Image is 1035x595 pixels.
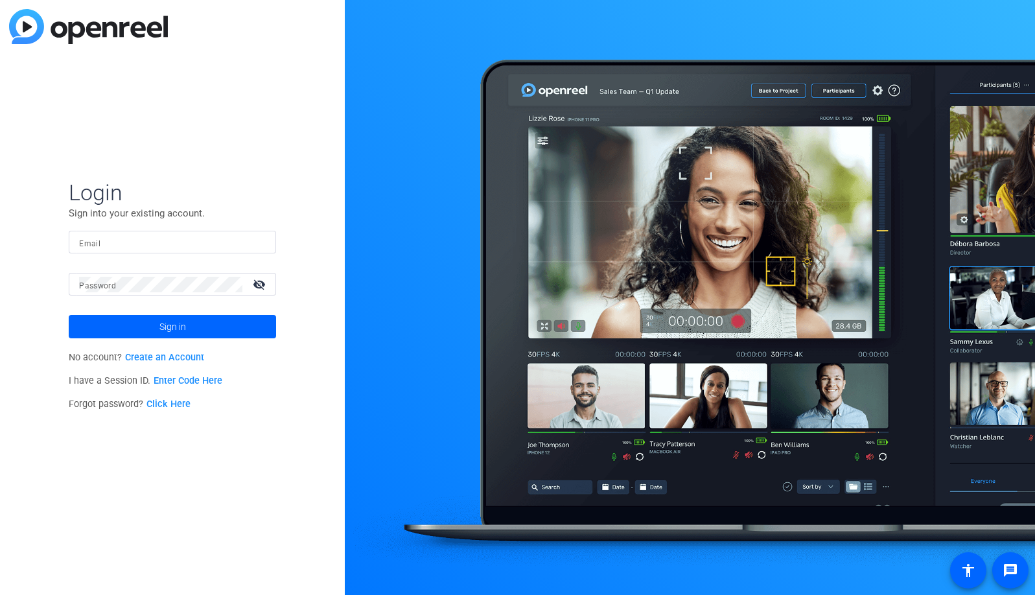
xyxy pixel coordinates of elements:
[1003,563,1018,578] mat-icon: message
[245,275,276,294] mat-icon: visibility_off
[125,352,204,363] a: Create an Account
[69,352,204,363] span: No account?
[154,375,222,386] a: Enter Code Here
[69,375,222,386] span: I have a Session ID.
[79,281,116,290] mat-label: Password
[9,9,168,44] img: blue-gradient.svg
[69,179,276,206] span: Login
[159,310,186,343] span: Sign in
[69,315,276,338] button: Sign in
[69,206,276,220] p: Sign into your existing account.
[69,399,191,410] span: Forgot password?
[79,239,100,248] mat-label: Email
[79,235,266,250] input: Enter Email Address
[146,399,191,410] a: Click Here
[960,563,976,578] mat-icon: accessibility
